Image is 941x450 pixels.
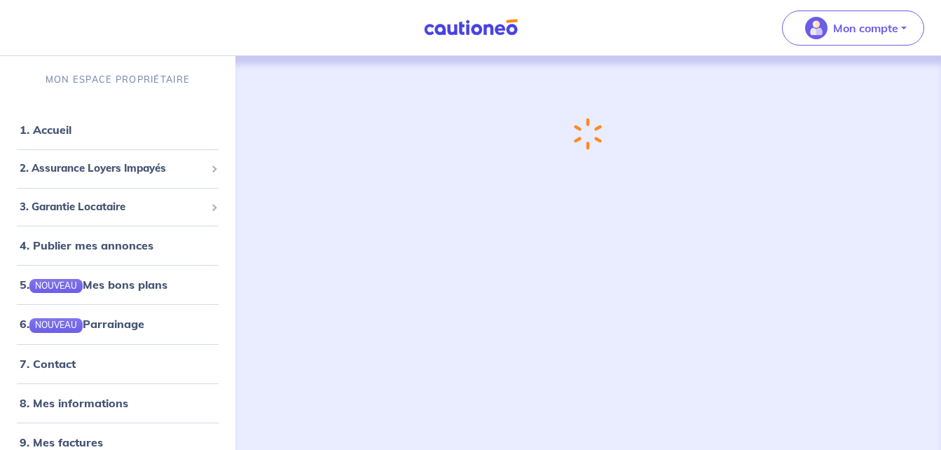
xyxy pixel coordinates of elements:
div: 7. Contact [6,350,230,378]
div: 3. Garantie Locataire [6,193,230,221]
div: 5.NOUVEAUMes bons plans [6,271,230,299]
p: Mon compte [833,20,898,36]
a: 5.NOUVEAUMes bons plans [20,278,167,292]
img: loading-spinner [574,118,602,150]
a: 8. Mes informations [20,396,128,410]
div: 6.NOUVEAUParrainage [6,310,230,338]
a: 7. Contact [20,357,76,371]
a: 4. Publier mes annonces [20,238,153,252]
button: illu_account_valid_menu.svgMon compte [782,11,924,46]
a: 9. Mes factures [20,435,103,449]
div: 4. Publier mes annonces [6,231,230,259]
a: 6.NOUVEAUParrainage [20,317,144,331]
a: 1. Accueil [20,123,71,137]
div: 1. Accueil [6,116,230,144]
div: 2. Assurance Loyers Impayés [6,155,230,182]
span: 3. Garantie Locataire [20,199,205,215]
p: MON ESPACE PROPRIÉTAIRE [46,73,190,86]
img: illu_account_valid_menu.svg [805,17,827,39]
img: Cautioneo [418,19,523,36]
span: 2. Assurance Loyers Impayés [20,161,205,177]
div: 8. Mes informations [6,389,230,417]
